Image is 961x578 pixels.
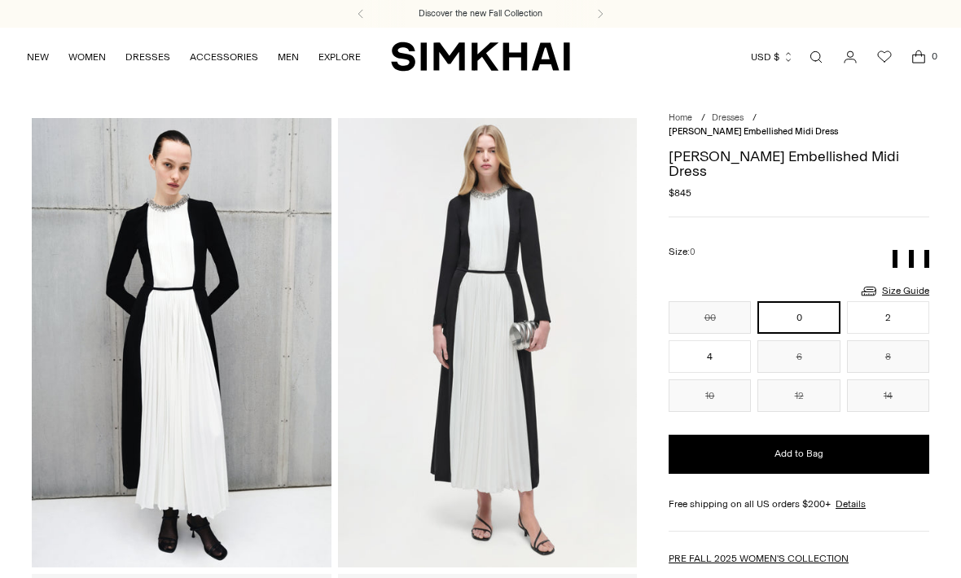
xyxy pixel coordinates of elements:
button: 12 [757,379,840,412]
span: 0 [927,49,941,63]
a: Home [669,112,692,123]
a: Go to the account page [834,41,867,73]
h1: [PERSON_NAME] Embellished Midi Dress [669,149,929,178]
button: 0 [757,301,840,334]
span: [PERSON_NAME] Embellished Midi Dress [669,126,838,137]
a: Details [836,497,866,511]
a: Discover the new Fall Collection [419,7,542,20]
nav: breadcrumbs [669,112,929,138]
a: EXPLORE [318,39,361,75]
span: 0 [690,247,696,257]
a: DRESSES [125,39,170,75]
button: 6 [757,340,840,373]
a: Dresses [712,112,744,123]
a: ACCESSORIES [190,39,258,75]
button: Add to Bag [669,435,929,474]
button: 14 [847,379,929,412]
span: Add to Bag [775,447,823,461]
a: Size Guide [859,281,929,301]
a: SIMKHAI [391,41,570,72]
a: MEN [278,39,299,75]
div: / [753,112,757,125]
button: 8 [847,340,929,373]
label: Size: [669,244,696,260]
img: Esther Embellished Midi Dress [32,118,331,567]
a: NEW [27,39,49,75]
a: Open cart modal [902,41,935,73]
button: 2 [847,301,929,334]
span: $845 [669,186,691,200]
a: PRE FALL 2025 WOMEN'S COLLECTION [669,553,849,564]
a: Wishlist [868,41,901,73]
button: 00 [669,301,751,334]
button: 10 [669,379,751,412]
div: / [701,112,705,125]
div: Free shipping on all US orders $200+ [669,497,929,511]
button: 4 [669,340,751,373]
button: USD $ [751,39,794,75]
a: Open search modal [800,41,832,73]
img: Esther Embellished Midi Dress [338,118,638,567]
a: WOMEN [68,39,106,75]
